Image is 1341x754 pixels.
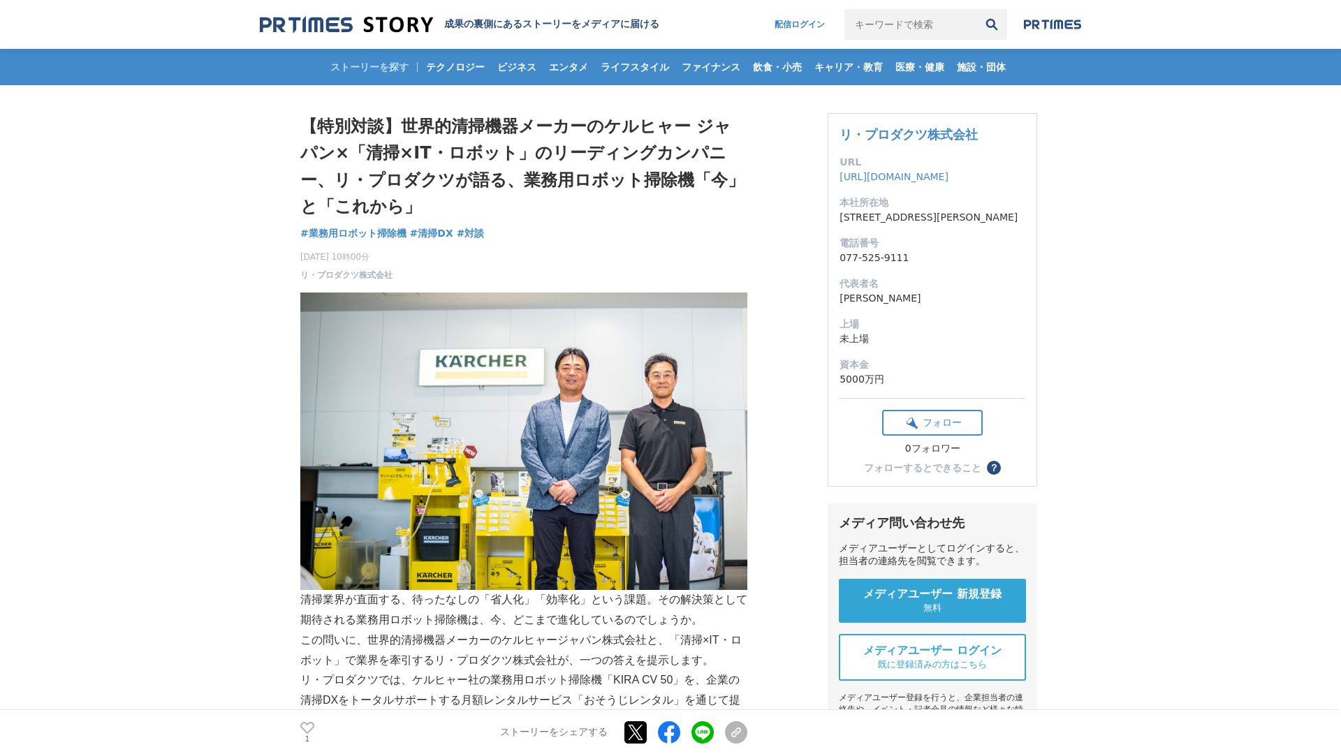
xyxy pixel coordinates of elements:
button: ？ [987,461,1001,475]
div: メディアユーザーとしてログインすると、担当者の連絡先を閲覧できます。 [839,542,1026,568]
p: リ・プロダクツでは、ケルヒャー社の業務用ロボット掃除機「KIRA CV 50」を、企業の清掃DXをトータルサポートする月額レンタルサービス「おそうじレンタル」を通じて提供。国内で唯一、レンタルお... [300,670,747,751]
span: ？ [989,463,999,473]
div: フォローするとできること [864,463,981,473]
span: ファイナンス [676,61,746,73]
dd: 未上場 [840,332,1025,346]
a: 施設・団体 [951,49,1011,85]
a: #業務用ロボット掃除機 [300,226,406,241]
a: 医療・健康 [890,49,950,85]
p: ストーリーをシェアする [500,726,608,739]
h1: 【特別対談】世界的清掃機器メーカーのケルヒャー ジャパン×「清掃×IT・ロボット」のリーディングカンパニー、リ・プロダクツが語る、業務用ロボット掃除機「今」と「これから」 [300,113,747,221]
div: メディアユーザー登録を行うと、企業担当者の連絡先や、イベント・記者会見の情報など様々な特記情報を閲覧できます。 ※内容はストーリー・プレスリリースにより異なります。 [839,692,1026,751]
a: [URL][DOMAIN_NAME] [840,171,948,182]
button: 検索 [976,9,1007,40]
a: リ・プロダクツ株式会社 [840,127,978,142]
a: 配信ログイン [761,9,839,40]
dt: 本社所在地 [840,195,1025,210]
dd: [PERSON_NAME] [840,291,1025,306]
dt: 電話番号 [840,236,1025,251]
dd: 5000万円 [840,372,1025,387]
a: メディアユーザー 新規登録 無料 [839,579,1026,623]
p: この問いに、世界的清掃機器メーカーのケルヒャージャパン株式会社と、「清掃×IT・ロボット」で業界を牽引するリ・プロダクツ株式会社が、一つの答えを提示します。 [300,630,747,671]
dt: 資本金 [840,357,1025,372]
span: #業務用ロボット掃除機 [300,227,406,239]
dt: 上場 [840,317,1025,332]
input: キーワードで検索 [844,9,976,40]
a: ライフスタイル [595,49,675,85]
div: メディア問い合わせ先 [839,515,1026,531]
a: リ・プロダクツ株式会社 [300,269,393,281]
img: 成果の裏側にあるストーリーをメディアに届ける [260,15,433,34]
div: 0フォロワー [882,443,983,455]
dt: URL [840,155,1025,170]
span: ライフスタイル [595,61,675,73]
img: thumbnail_638b24b0-9f55-11f0-9ae5-5552652c8512.png [300,293,747,591]
span: 施設・団体 [951,61,1011,73]
span: キャリア・教育 [809,61,888,73]
span: テクノロジー [420,61,490,73]
a: #清掃DX [410,226,453,241]
span: エンタメ [543,61,594,73]
span: 無料 [923,602,941,614]
a: テクノロジー [420,49,490,85]
p: 1 [300,735,314,742]
span: [DATE] 10時00分 [300,251,393,263]
button: フォロー [882,410,983,436]
dt: 代表者名 [840,276,1025,291]
dd: 077-525-9111 [840,251,1025,265]
a: メディアユーザー ログイン 既に登録済みの方はこちら [839,634,1026,681]
span: 既に登録済みの方はこちら [878,658,987,671]
a: 飲食・小売 [747,49,807,85]
span: 飲食・小売 [747,61,807,73]
span: メディアユーザー 新規登録 [863,587,1002,602]
span: #清掃DX [410,227,453,239]
dd: [STREET_ADDRESS][PERSON_NAME] [840,210,1025,225]
a: ビジネス [492,49,542,85]
h2: 成果の裏側にあるストーリーをメディアに届ける [444,18,659,31]
a: #対談 [457,226,485,241]
a: エンタメ [543,49,594,85]
p: 清掃業界が直面する、待ったなしの「省人化」「効率化」という課題。その解決策として期待される業務用ロボット掃除機は、今、どこまで進化しているのでしょうか。 [300,293,747,630]
img: prtimes [1024,19,1081,30]
span: ビジネス [492,61,542,73]
span: メディアユーザー ログイン [863,644,1002,658]
a: キャリア・教育 [809,49,888,85]
span: #対談 [457,227,485,239]
a: 成果の裏側にあるストーリーをメディアに届ける 成果の裏側にあるストーリーをメディアに届ける [260,15,659,34]
a: ファイナンス [676,49,746,85]
span: 医療・健康 [890,61,950,73]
